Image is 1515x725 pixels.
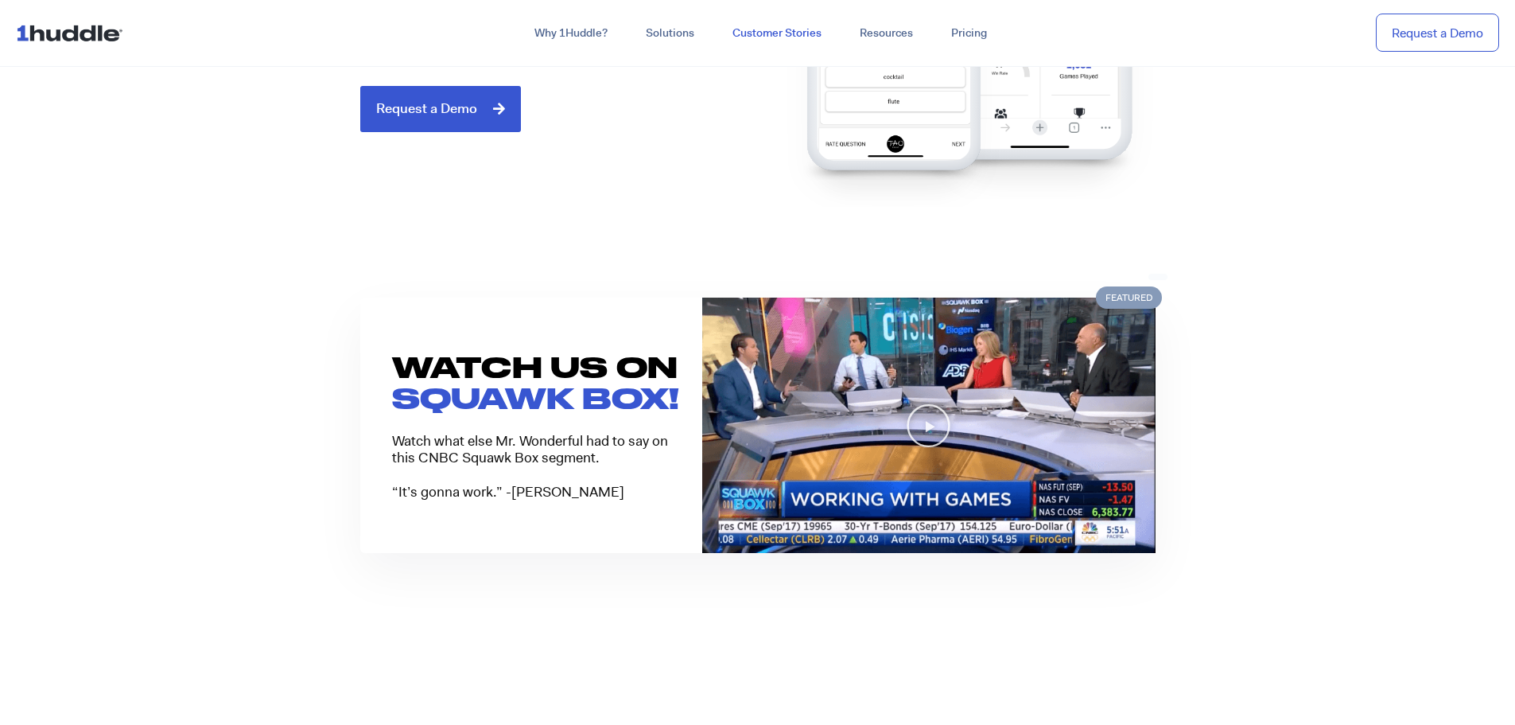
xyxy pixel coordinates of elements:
[515,19,627,48] a: Why 1Huddle?
[392,349,702,386] h3: WATCH US ON
[932,19,1006,48] a: Pricing
[906,403,951,448] div: Play Video
[713,19,841,48] a: Customer Stories
[392,482,670,502] p: “It’s gonna work.” -[PERSON_NAME]
[1376,14,1499,53] a: Request a Demo
[392,380,702,417] h3: SQUAWK BOX!
[376,102,477,116] span: Request a Demo
[16,18,130,48] img: ...
[392,433,670,466] p: Watch what else Mr. Wonderful had to say on this CNBC Squawk Box segment.
[627,19,713,48] a: Solutions
[841,19,932,48] a: Resources
[360,86,521,132] a: Request a Demo
[1096,286,1162,309] span: Featured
